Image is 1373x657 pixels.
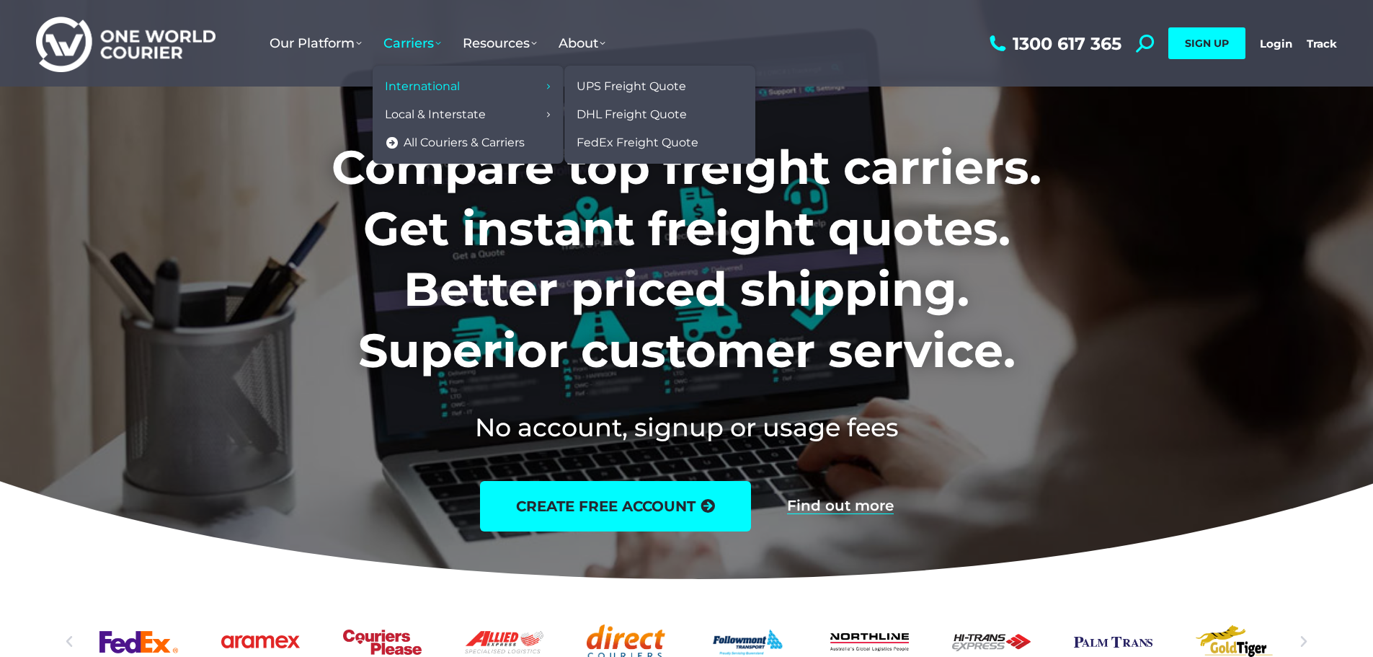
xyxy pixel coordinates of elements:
[236,137,1137,381] h1: Compare top freight carriers. Get instant freight quotes. Better priced shipping. Superior custom...
[577,79,686,94] span: UPS Freight Quote
[1185,37,1229,50] span: SIGN UP
[380,101,556,129] a: Local & Interstate
[452,21,548,66] a: Resources
[577,107,687,123] span: DHL Freight Quote
[572,73,748,101] a: UPS Freight Quote
[1260,37,1292,50] a: Login
[373,21,452,66] a: Carriers
[236,410,1137,445] h2: No account, signup or usage fees
[259,21,373,66] a: Our Platform
[986,35,1121,53] a: 1300 617 365
[404,136,525,151] span: All Couriers & Carriers
[270,35,362,51] span: Our Platform
[380,129,556,157] a: All Couriers & Carriers
[380,73,556,101] a: International
[463,35,537,51] span: Resources
[1168,27,1245,59] a: SIGN UP
[480,481,751,532] a: create free account
[572,129,748,157] a: FedEx Freight Quote
[385,107,486,123] span: Local & Interstate
[1307,37,1337,50] a: Track
[548,21,616,66] a: About
[559,35,605,51] span: About
[383,35,441,51] span: Carriers
[385,79,460,94] span: International
[36,14,215,73] img: One World Courier
[787,498,894,514] a: Find out more
[577,136,698,151] span: FedEx Freight Quote
[572,101,748,129] a: DHL Freight Quote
